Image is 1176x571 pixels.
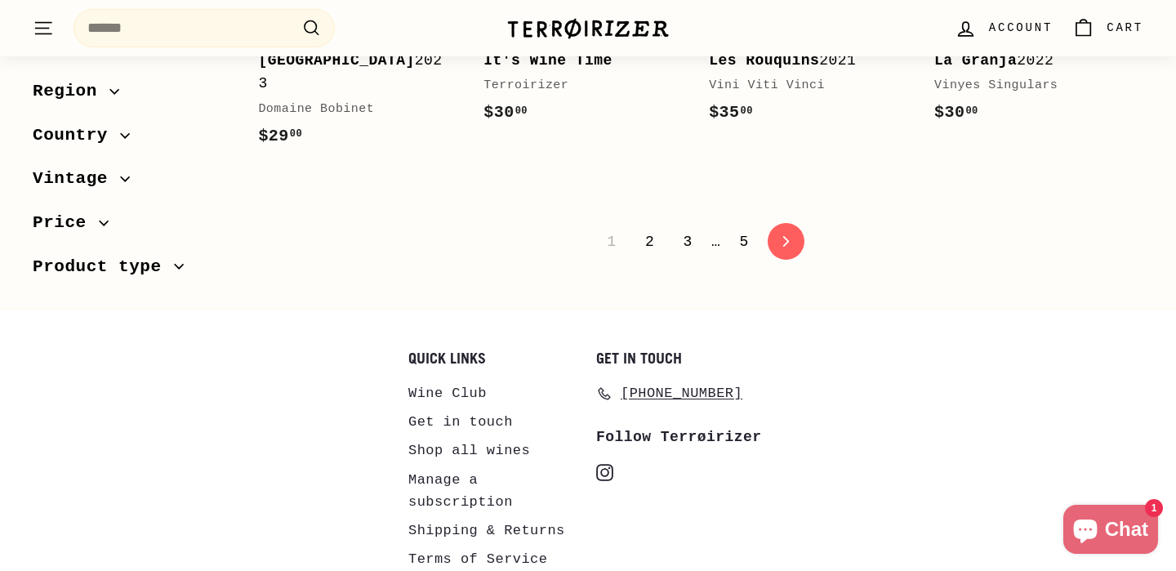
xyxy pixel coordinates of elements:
h2: Get in touch [596,350,768,367]
b: It's Wine Time [483,52,612,69]
span: Account [989,19,1053,37]
span: $30 [483,103,528,122]
sup: 00 [741,105,753,117]
a: 5 [729,228,758,256]
a: Cart [1062,4,1153,52]
a: 2 [635,228,664,256]
a: Shipping & Returns [408,516,565,545]
button: Price [33,205,232,249]
a: 3 [673,228,702,256]
div: 2023 [258,49,451,96]
a: Manage a subscription [408,466,580,516]
span: [PHONE_NUMBER] [621,382,742,404]
a: Account [945,4,1062,52]
span: 1 [597,228,626,256]
span: Country [33,122,120,149]
h2: Quick links [408,350,580,367]
button: Vintage [33,162,232,206]
button: Product type [33,249,232,293]
button: Country [33,118,232,162]
span: Vintage [33,166,120,194]
b: Les Rouquins [709,52,819,69]
a: Get in touch [408,408,513,436]
sup: 00 [965,105,978,117]
div: Domaine Bobinet [258,100,451,119]
sup: 00 [515,105,528,117]
a: [PHONE_NUMBER] [596,379,742,408]
button: Region [33,74,232,118]
div: Follow Terrøirizer [596,426,768,449]
a: Wine Club [408,379,487,408]
span: $35 [709,103,753,122]
b: [GEOGRAPHIC_DATA] [258,52,414,69]
div: 2021 [709,49,902,73]
b: La Granja [934,52,1017,69]
span: $30 [934,103,978,122]
inbox-online-store-chat: Shopify online store chat [1058,505,1163,558]
div: Vinyes Singulars [934,76,1127,96]
span: Product type [33,253,174,281]
span: $29 [258,127,302,145]
sup: 00 [290,128,302,140]
span: … [711,234,720,249]
span: Price [33,209,99,237]
a: Shop all wines [408,436,530,465]
span: Cart [1107,19,1143,37]
div: 2022 [934,49,1127,73]
span: Region [33,78,109,105]
div: Vini Viti Vinci [709,76,902,96]
div: Terroirizer [483,76,676,96]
